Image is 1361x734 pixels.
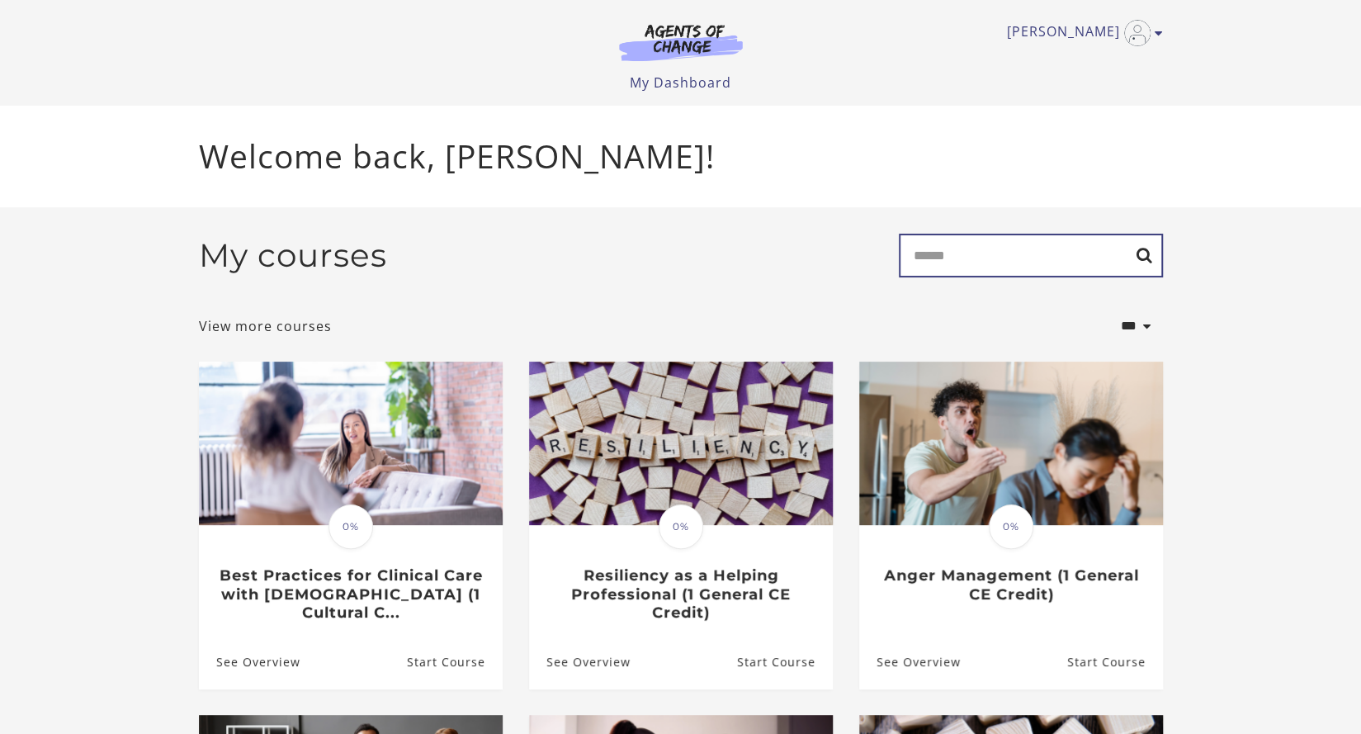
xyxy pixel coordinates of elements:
a: Anger Management (1 General CE Credit): See Overview [859,635,961,689]
a: Anger Management (1 General CE Credit): Resume Course [1066,635,1162,689]
a: Best Practices for Clinical Care with Asian Americans (1 Cultural C...: Resume Course [406,635,502,689]
img: Agents of Change Logo [602,23,760,61]
h3: Best Practices for Clinical Care with [DEMOGRAPHIC_DATA] (1 Cultural C... [216,566,484,623]
p: Welcome back, [PERSON_NAME]! [199,132,1163,181]
h2: My courses [199,236,387,275]
a: Best Practices for Clinical Care with Asian Americans (1 Cultural C...: See Overview [199,635,300,689]
h3: Anger Management (1 General CE Credit) [877,566,1145,604]
span: 0% [989,504,1033,549]
a: Resiliency as a Helping Professional (1 General CE Credit): Resume Course [736,635,832,689]
span: 0% [328,504,373,549]
span: 0% [659,504,703,549]
a: My Dashboard [630,73,731,92]
a: Toggle menu [1007,20,1155,46]
a: View more courses [199,316,332,336]
h3: Resiliency as a Helping Professional (1 General CE Credit) [546,566,815,623]
a: Resiliency as a Helping Professional (1 General CE Credit): See Overview [529,635,631,689]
